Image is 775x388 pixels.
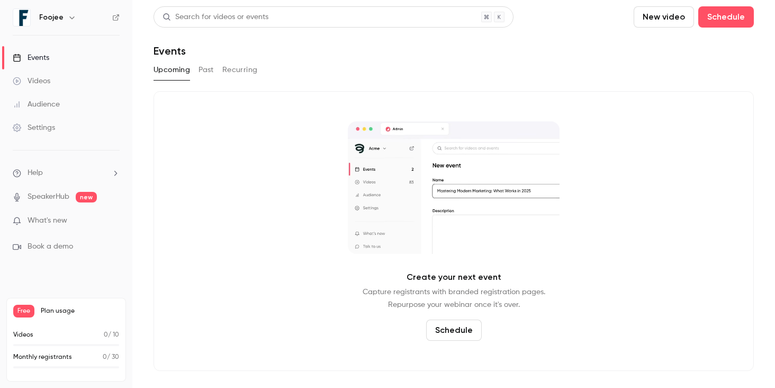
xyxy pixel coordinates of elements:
[13,305,34,318] span: Free
[104,332,108,338] span: 0
[163,12,268,23] div: Search for videos or events
[76,192,97,202] span: new
[13,99,60,110] div: Audience
[13,167,120,179] li: help-dropdown-opener
[28,241,73,252] span: Book a demo
[154,61,190,78] button: Upcoming
[13,76,50,86] div: Videos
[426,320,482,341] button: Schedule
[222,61,258,78] button: Recurring
[698,6,754,28] button: Schedule
[39,12,64,23] h6: Foojee
[13,9,30,26] img: Foojee
[28,215,67,226] span: What's new
[104,330,119,340] p: / 10
[13,352,72,362] p: Monthly registrants
[107,216,120,226] iframe: Noticeable Trigger
[28,191,69,202] a: SpeakerHub
[13,52,49,63] div: Events
[199,61,214,78] button: Past
[634,6,694,28] button: New video
[41,307,119,315] span: Plan usage
[103,352,119,362] p: / 30
[103,354,107,360] span: 0
[28,167,43,179] span: Help
[13,122,55,133] div: Settings
[154,45,186,57] h1: Events
[13,330,33,340] p: Videos
[363,286,545,311] p: Capture registrants with branded registration pages. Repurpose your webinar once it's over.
[407,271,501,284] p: Create your next event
